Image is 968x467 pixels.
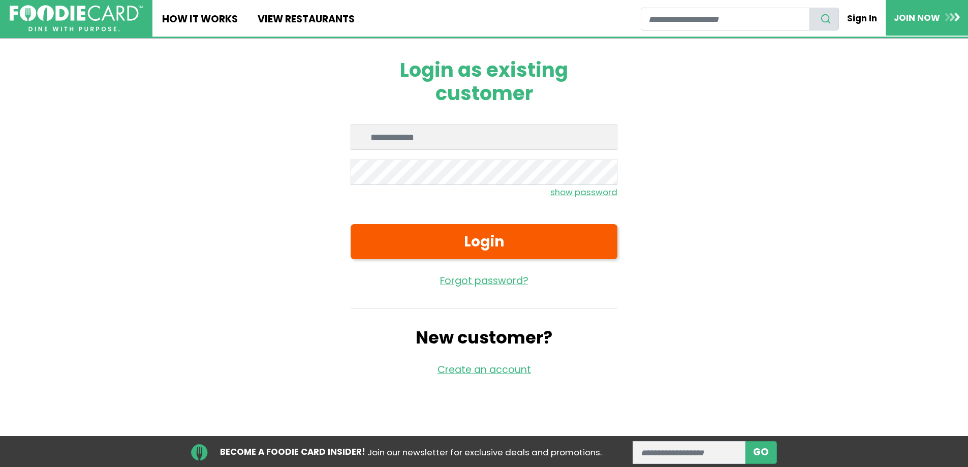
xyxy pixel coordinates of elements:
[550,186,617,198] small: show password
[633,441,746,464] input: enter email address
[641,8,810,30] input: restaurant search
[438,363,531,377] a: Create an account
[367,446,602,458] span: Join our newsletter for exclusive deals and promotions.
[351,328,617,348] h2: New customer?
[839,7,886,29] a: Sign In
[809,8,839,30] button: search
[351,274,617,289] a: Forgot password?
[745,441,777,464] button: subscribe
[351,224,617,259] button: Login
[351,58,617,105] h1: Login as existing customer
[220,446,365,458] strong: BECOME A FOODIE CARD INSIDER!
[10,5,143,32] img: FoodieCard; Eat, Drink, Save, Donate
